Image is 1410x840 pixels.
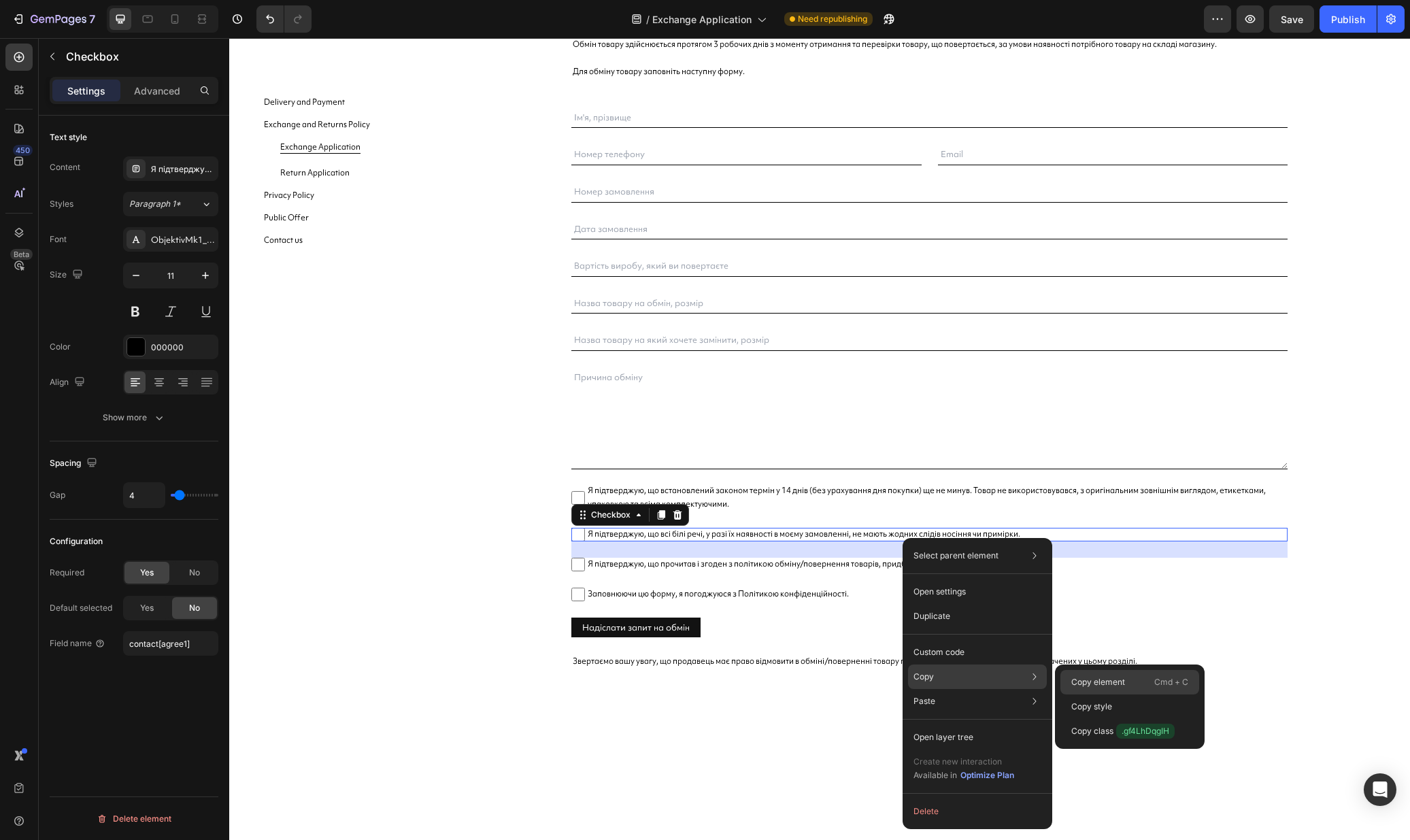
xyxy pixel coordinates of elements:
[50,266,86,284] div: Size
[50,198,73,210] div: Styles
[913,755,1015,769] p: Create new interaction
[353,582,460,597] div: Надіслати запит на обмін
[342,520,356,533] input: Я підтверджую, що прочитав і згоден з політикою обміну/повернення товарів, придбаних на [DOMAIN_N...
[123,192,218,216] button: Paragraph 1*
[189,602,200,614] span: No
[342,144,1058,165] input: Номер замовлення
[913,770,957,780] span: Available in
[50,373,88,392] div: Align
[913,586,966,598] p: Open settings
[343,618,908,628] span: Звертаємо вашу увагу, що продавець має право відмовити в обміні/поверненні товару при недотриманн...
[151,341,215,354] div: 000000
[359,471,404,483] div: Checkbox
[1269,5,1314,33] button: Save
[1281,14,1303,25] span: Save
[50,637,105,650] div: Field name
[50,131,87,144] div: Text style
[97,811,171,827] div: Delete element
[151,163,215,175] div: Я підтверджую, що всі білі речі, у разі їх наявності в моєму замовленні, не мають жодних слідів н...
[342,579,471,600] button: Надіслати запит на обмін
[50,602,112,614] div: Default selected
[913,550,998,562] p: Select parent element
[50,405,218,430] button: Show more
[342,453,356,467] input: Я підтверджую, що встановлений законом термін у 14 днів (без урахування дня покупки) ще не минув....
[229,38,1410,840] iframe: Design area
[67,84,105,98] p: Settings
[50,161,80,173] div: Content
[342,490,356,503] input: Я підтверджую, що всі білі речі, у разі їх наявності в моєму замовленні, не мають жодних слідів н...
[66,48,213,65] p: Checkbox
[342,106,692,127] input: Номер телефону
[50,535,103,548] div: Configuration
[1071,676,1125,688] p: Copy element
[960,769,1015,782] button: Optimize Plan
[913,646,964,658] p: Custom code
[342,292,1058,313] input: Назва товару на який хочете замінити, розмір
[342,550,356,563] input: Заповнюючи цю форму, я погоджуюся з Політикою конфіденційності.
[134,84,180,98] p: Advanced
[342,255,1058,276] input: Назва товару на обмін, розмір
[913,610,950,622] p: Duplicate
[189,567,200,579] span: No
[913,671,934,683] p: Copy
[798,13,867,25] span: Need republishing
[1364,773,1396,806] div: Open Intercom Messenger
[50,489,65,501] div: Gap
[913,695,935,707] p: Paste
[129,198,181,210] span: Paragraph 1*
[50,341,71,353] div: Color
[1331,12,1365,27] div: Publish
[913,731,973,743] p: Open layer tree
[646,12,650,27] span: /
[356,550,1058,563] span: Заповнюючи цю форму, я погоджуюся з Політикою конфіденційності.
[342,69,1058,90] input: Ім'я, прізвище
[89,11,95,27] p: 7
[1154,675,1188,689] p: Cmd + C
[103,411,166,424] div: Show more
[10,249,33,260] div: Beta
[50,454,100,473] div: Spacing
[356,446,1058,473] span: Я підтверджую, що встановлений законом термін у 14 днів (без урахування дня покупки) ще не минув....
[5,5,101,33] button: 7
[50,567,84,579] div: Required
[151,234,215,246] div: ObjektivMk1_Rg
[1320,5,1377,33] button: Publish
[652,12,752,27] span: Exchange Application
[908,799,1047,824] button: Delete
[140,567,154,579] span: Yes
[256,5,312,33] div: Undo/Redo
[1116,724,1175,739] span: .gf4LhDqgIH
[50,233,67,246] div: Font
[124,483,165,507] input: Auto
[1071,701,1112,713] p: Copy style
[356,520,1058,533] span: Я підтверджую, що прочитав і згоден з політикою обміну/повернення товарів, придбаних на [DOMAIN_N...
[709,106,1059,127] input: Email
[50,808,218,830] button: Delete element
[356,490,1058,503] span: Я підтверджую, що всі білі речі, у разі їх наявності в моєму замовленні, не мають жодних слідів н...
[1071,724,1175,739] p: Copy class
[140,602,154,614] span: Yes
[342,218,1058,239] input: Вартість виробу, який ви повертаєте
[13,145,33,156] div: 450
[342,181,1058,202] input: Дата замовлення
[960,769,1014,782] div: Optimize Plan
